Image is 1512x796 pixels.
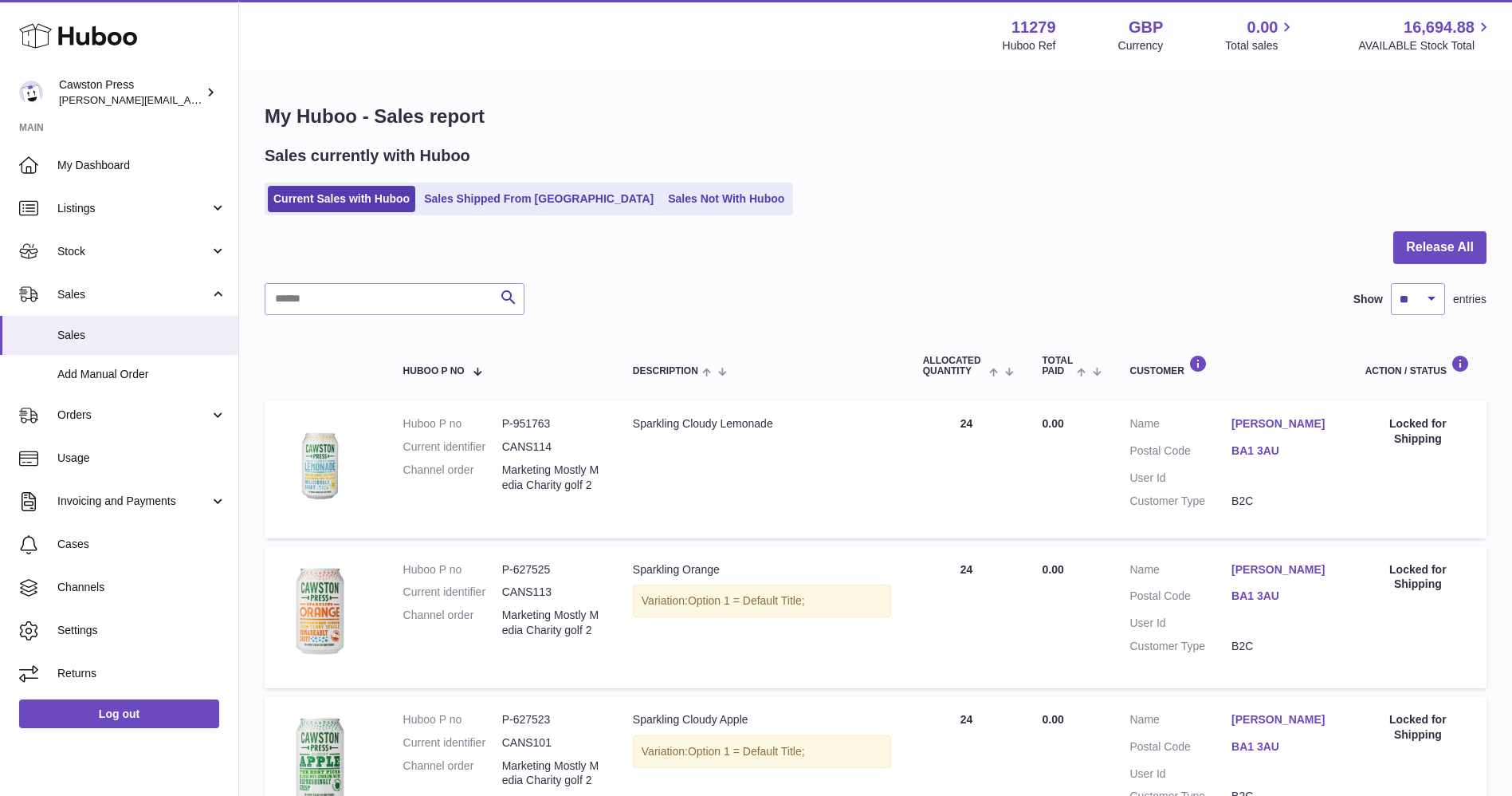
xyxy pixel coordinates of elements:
[403,585,502,600] dt: Current identifier
[1118,38,1164,53] div: Currency
[923,356,985,376] span: ALLOCATED Quantity
[633,562,891,577] div: Sparkling Orange
[502,759,601,789] dd: Marketing Mostly Media Charity golf 2
[403,608,502,638] dt: Channel order
[1129,739,1231,759] dt: Postal Code
[57,287,210,302] span: Sales
[633,712,891,727] div: Sparkling Cloudy Apple
[1358,17,1493,53] a: 16,694.88 AVAILABLE Stock Total
[268,186,415,212] a: Current Sales with Huboo
[19,81,43,104] img: thomas.carson@cawstonpress.com
[1231,416,1333,431] a: [PERSON_NAME]
[907,400,1027,538] td: 24
[688,745,805,758] span: Option 1 = Default Title;
[1225,17,1296,53] a: 0.00 Total sales
[403,562,502,577] dt: Huboo P no
[1231,712,1333,727] a: [PERSON_NAME]
[57,244,210,259] span: Stock
[1231,739,1333,755] a: BA1 3AU
[265,145,470,167] h2: Sales currently with Huboo
[57,408,210,423] span: Orders
[19,699,219,728] a: Log out
[418,186,659,212] a: Sales Shipped From [GEOGRAPHIC_DATA]
[1003,38,1056,53] div: Huboo Ref
[1042,417,1063,430] span: 0.00
[502,562,601,577] dd: P-627525
[1129,416,1231,435] dt: Name
[281,416,360,518] img: 112791717167322.png
[1129,589,1231,608] dt: Postal Code
[1231,494,1333,509] dd: B2C
[1231,443,1333,459] a: BA1 3AU
[1129,712,1231,731] dt: Name
[403,712,502,727] dt: Huboo P no
[1129,562,1231,581] dt: Name
[662,186,790,212] a: Sales Not With Huboo
[633,416,891,431] div: Sparkling Cloudy Lemonade
[502,463,601,493] dd: Marketing Mostly Media Charity golf 2
[57,580,226,595] span: Channels
[1129,639,1231,654] dt: Customer Type
[1129,355,1333,376] div: Customer
[1231,639,1333,654] dd: B2C
[57,451,226,466] span: Usage
[1129,443,1231,463] dt: Postal Code
[57,666,226,681] span: Returns
[633,585,891,617] div: Variation:
[57,201,210,216] span: Listings
[633,735,891,768] div: Variation:
[1393,231,1486,264] button: Release All
[57,623,226,638] span: Settings
[1231,589,1333,604] a: BA1 3AU
[57,328,226,343] span: Sales
[1129,766,1231,782] dt: User Id
[1358,38,1493,53] span: AVAILABLE Stock Total
[59,77,202,108] div: Cawston Press
[57,494,210,509] span: Invoicing and Payments
[1365,712,1471,743] div: Locked for Shipping
[281,562,360,668] img: 112791717167720.png
[907,546,1027,688] td: 24
[403,759,502,789] dt: Channel order
[403,416,502,431] dt: Huboo P no
[1011,17,1056,38] strong: 11279
[1042,563,1063,576] span: 0.00
[1129,616,1231,631] dt: User Id
[688,594,805,607] span: Option 1 = Default Title;
[57,158,226,173] span: My Dashboard
[1247,17,1278,38] span: 0.00
[59,93,405,106] span: [PERSON_NAME][EMAIL_ADDRESS][PERSON_NAME][DOMAIN_NAME]
[633,366,698,376] span: Description
[403,366,465,376] span: Huboo P no
[1042,356,1073,376] span: Total paid
[403,463,502,493] dt: Channel order
[502,608,601,638] dd: Marketing Mostly Media Charity golf 2
[502,416,601,431] dd: P-951763
[1231,562,1333,577] a: [PERSON_NAME]
[1225,38,1296,53] span: Total sales
[1404,17,1475,38] span: 16,694.88
[1129,471,1231,486] dt: User Id
[1042,713,1063,726] span: 0.00
[502,439,601,455] dd: CANS114
[403,439,502,455] dt: Current identifier
[502,712,601,727] dd: P-627523
[502,735,601,751] dd: CANS101
[502,585,601,600] dd: CANS113
[1365,355,1471,376] div: Action / Status
[403,735,502,751] dt: Current identifier
[57,367,226,382] span: Add Manual Order
[1365,562,1471,593] div: Locked for Shipping
[57,537,226,552] span: Cases
[265,104,1486,129] h1: My Huboo - Sales report
[1129,17,1163,38] strong: GBP
[1453,292,1486,307] span: entries
[1129,494,1231,509] dt: Customer Type
[1365,416,1471,447] div: Locked for Shipping
[1353,292,1383,307] label: Show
